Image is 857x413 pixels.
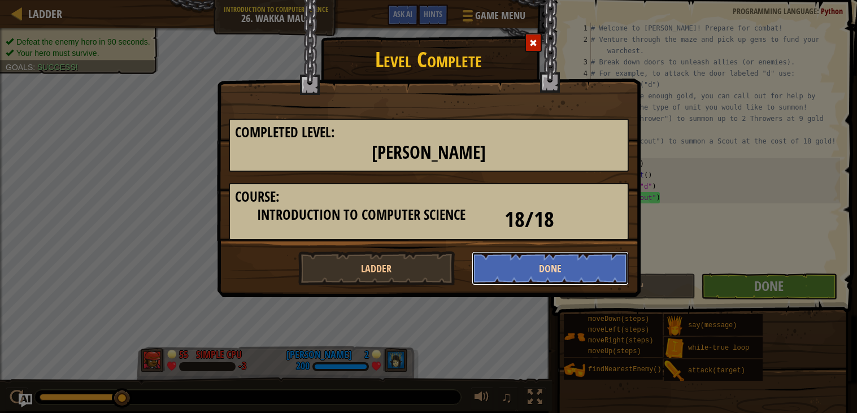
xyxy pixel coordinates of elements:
[235,143,623,163] h2: [PERSON_NAME]
[235,207,488,223] h3: Introduction to Computer Science
[235,189,623,205] h3: Course:
[504,204,554,234] span: 18/18
[217,42,640,71] h1: Level Complete
[298,251,455,285] button: Ladder
[472,251,629,285] button: Done
[235,125,623,140] h3: Completed Level:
